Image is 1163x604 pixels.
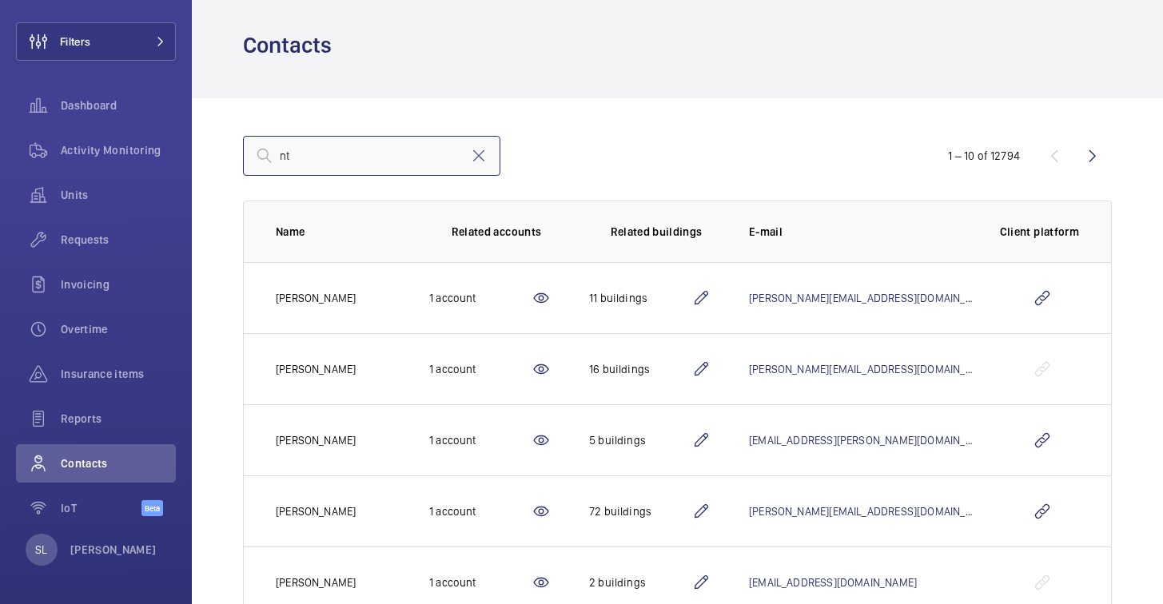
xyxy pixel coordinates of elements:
[61,321,176,337] span: Overtime
[276,432,356,448] p: [PERSON_NAME]
[611,224,703,240] p: Related buildings
[429,361,532,377] div: 1 account
[589,574,691,590] div: 2 buildings
[35,542,47,558] p: SL
[589,290,691,306] div: 11 buildings
[61,366,176,382] span: Insurance items
[429,503,532,519] div: 1 account
[749,505,997,518] a: [PERSON_NAME][EMAIL_ADDRESS][DOMAIN_NAME]
[61,142,176,158] span: Activity Monitoring
[749,224,974,240] p: E-mail
[276,290,356,306] p: [PERSON_NAME]
[749,576,917,589] a: [EMAIL_ADDRESS][DOMAIN_NAME]
[70,542,157,558] p: [PERSON_NAME]
[141,500,163,516] span: Beta
[749,363,997,376] a: [PERSON_NAME][EMAIL_ADDRESS][DOMAIN_NAME]
[1000,224,1079,240] p: Client platform
[276,361,356,377] p: [PERSON_NAME]
[243,30,341,60] h1: Contacts
[61,187,176,203] span: Units
[61,411,176,427] span: Reports
[276,224,404,240] p: Name
[749,434,997,447] a: [EMAIL_ADDRESS][PERSON_NAME][DOMAIN_NAME]
[243,136,500,176] input: Search by lastname, firstname, mail or client
[948,148,1020,164] div: 1 – 10 of 12794
[429,574,532,590] div: 1 account
[61,455,176,471] span: Contacts
[16,22,176,61] button: Filters
[589,503,691,519] div: 72 buildings
[276,574,356,590] p: [PERSON_NAME]
[452,224,542,240] p: Related accounts
[589,361,691,377] div: 16 buildings
[276,503,356,519] p: [PERSON_NAME]
[749,292,997,304] a: [PERSON_NAME][EMAIL_ADDRESS][DOMAIN_NAME]
[60,34,90,50] span: Filters
[589,432,691,448] div: 5 buildings
[429,432,532,448] div: 1 account
[61,97,176,113] span: Dashboard
[61,232,176,248] span: Requests
[61,500,141,516] span: IoT
[61,276,176,292] span: Invoicing
[429,290,532,306] div: 1 account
